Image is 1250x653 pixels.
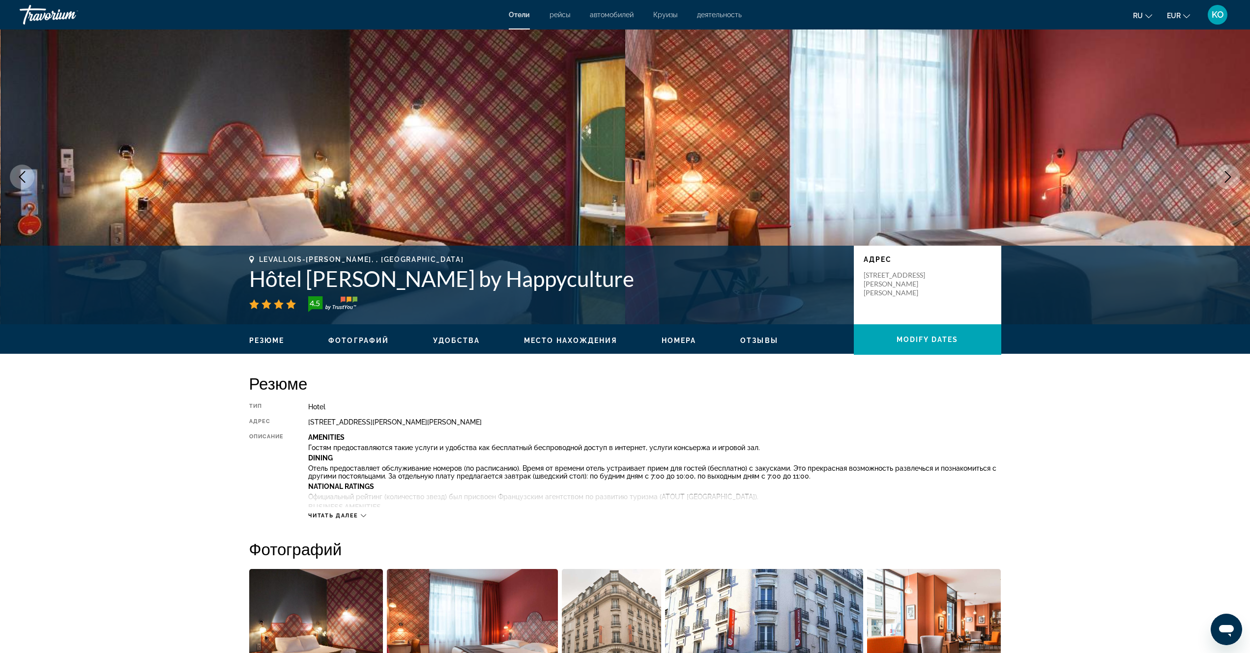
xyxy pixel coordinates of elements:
[308,464,1001,480] p: Отель предоставляет обслуживание номеров (по расписанию). Время от времени отель устраивает прием...
[249,336,285,345] button: Резюме
[259,256,464,263] span: Levallois-[PERSON_NAME], , [GEOGRAPHIC_DATA]
[308,444,1001,452] p: Гостям предоставляются такие услуги и удобства как бесплатный беспроводной доступ в интернет, усл...
[433,336,480,345] button: Удобства
[20,2,118,28] a: Travorium
[1133,12,1143,20] span: ru
[740,336,778,345] button: Отзывы
[249,433,284,507] div: Описание
[10,165,34,189] button: Previous image
[897,336,958,343] span: Modify Dates
[1205,4,1230,25] button: User Menu
[308,512,366,519] button: Читать далее
[308,418,1001,426] div: [STREET_ADDRESS][PERSON_NAME][PERSON_NAME]
[662,336,697,345] button: Номера
[308,454,333,462] b: Dining
[249,373,1001,393] h2: Резюме
[1212,10,1224,20] span: KO
[433,337,480,344] span: Удобства
[308,512,358,519] span: Читать далее
[864,256,991,263] p: адрес
[1216,165,1240,189] button: Next image
[308,403,1001,411] div: Hotel
[590,11,634,19] a: автомобилей
[305,297,325,309] div: 4.5
[854,324,1001,355] button: Modify Dates
[249,403,284,411] div: Тип
[524,336,617,345] button: Место нахождения
[1167,12,1181,20] span: EUR
[1211,614,1242,645] iframe: Schaltfläche zum Öffnen des Messaging-Fensters
[308,433,345,441] b: Amenities
[509,11,530,19] a: Отели
[249,418,284,426] div: адрес
[550,11,570,19] a: рейсы
[1133,8,1152,23] button: Change language
[249,337,285,344] span: Резюме
[249,266,844,291] h1: Hôtel [PERSON_NAME] by Happyculture
[697,11,742,19] a: деятельность
[328,336,389,345] button: Фотографий
[653,11,677,19] a: Круизы
[864,271,942,297] p: [STREET_ADDRESS][PERSON_NAME][PERSON_NAME]
[249,539,1001,559] h2: Фотографий
[662,337,697,344] span: Номера
[328,337,389,344] span: Фотографий
[308,483,374,490] b: National Ratings
[308,296,357,312] img: TrustYou guest rating badge
[740,337,778,344] span: Отзывы
[524,337,617,344] span: Место нахождения
[1167,8,1190,23] button: Change currency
